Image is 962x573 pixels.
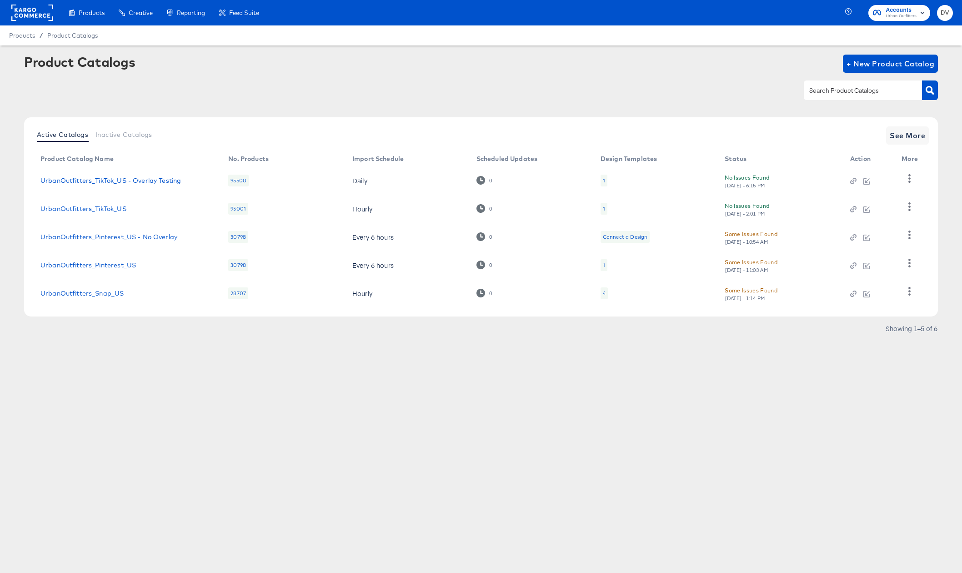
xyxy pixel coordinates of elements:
input: Search Product Catalogs [807,85,904,96]
td: Every 6 hours [345,251,469,279]
span: Feed Suite [229,9,259,16]
a: UrbanOutfitters_Pinterest_US - No Overlay [40,233,177,241]
div: 30798 [228,231,248,243]
a: UrbanOutfitters_TikTok_US - Overlay Testing [40,177,181,184]
div: 95500 [228,175,249,186]
span: Urban Outfitters [886,13,917,20]
a: UrbanOutfitters_Snap_US [40,290,124,297]
div: 1 [603,177,605,184]
div: 4 [603,290,606,297]
div: Design Templates [601,155,657,162]
div: 1 [601,175,607,186]
td: Every 6 hours [345,223,469,251]
div: 1 [601,203,607,215]
div: [DATE] - 1:14 PM [725,295,766,302]
span: Products [79,9,105,16]
div: Some Issues Found [725,257,777,267]
div: 0 [489,234,492,240]
button: + New Product Catalog [843,55,938,73]
div: Product Catalogs [24,55,135,69]
div: 0 [476,176,492,185]
button: Some Issues Found[DATE] - 1:14 PM [725,286,777,302]
div: 0 [489,177,492,184]
a: UrbanOutfitters_TikTok_US [40,205,126,212]
div: 30798 [228,259,248,271]
div: Showing 1–5 of 6 [885,325,938,332]
div: Some Issues Found [725,229,777,239]
button: Some Issues Found[DATE] - 11:03 AM [725,257,777,273]
th: More [894,152,929,166]
span: Creative [129,9,153,16]
div: Scheduled Updates [476,155,538,162]
div: 0 [476,289,492,297]
div: 0 [489,290,492,297]
div: No. Products [228,155,269,162]
div: 1 [601,259,607,271]
div: 0 [476,261,492,269]
button: DV [937,5,953,21]
div: 0 [489,206,492,212]
div: 0 [489,262,492,268]
th: Status [717,152,843,166]
button: See More [886,126,929,145]
button: Some Issues Found[DATE] - 10:54 AM [725,229,777,245]
div: Import Schedule [352,155,404,162]
span: Accounts [886,5,917,15]
span: + New Product Catalog [847,57,934,70]
div: Product Catalog Name [40,155,114,162]
div: 28707 [228,287,248,299]
div: 1 [603,261,605,269]
span: See More [890,129,925,142]
span: Active Catalogs [37,131,88,138]
div: Connect a Design [603,233,647,241]
div: 0 [476,204,492,213]
th: Action [843,152,894,166]
a: Product Catalogs [47,32,98,39]
div: 95001 [228,203,248,215]
a: UrbanOutfitters_Pinterest_US [40,261,136,269]
span: Inactive Catalogs [95,131,152,138]
div: 0 [476,232,492,241]
td: Hourly [345,279,469,307]
div: [DATE] - 10:54 AM [725,239,768,245]
div: 4 [601,287,608,299]
button: AccountsUrban Outfitters [868,5,930,21]
span: Reporting [177,9,205,16]
div: 1 [603,205,605,212]
span: Products [9,32,35,39]
div: Some Issues Found [725,286,777,295]
span: DV [941,8,949,18]
td: Daily [345,166,469,195]
div: Connect a Design [601,231,650,243]
span: / [35,32,47,39]
td: Hourly [345,195,469,223]
div: [DATE] - 11:03 AM [725,267,768,273]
